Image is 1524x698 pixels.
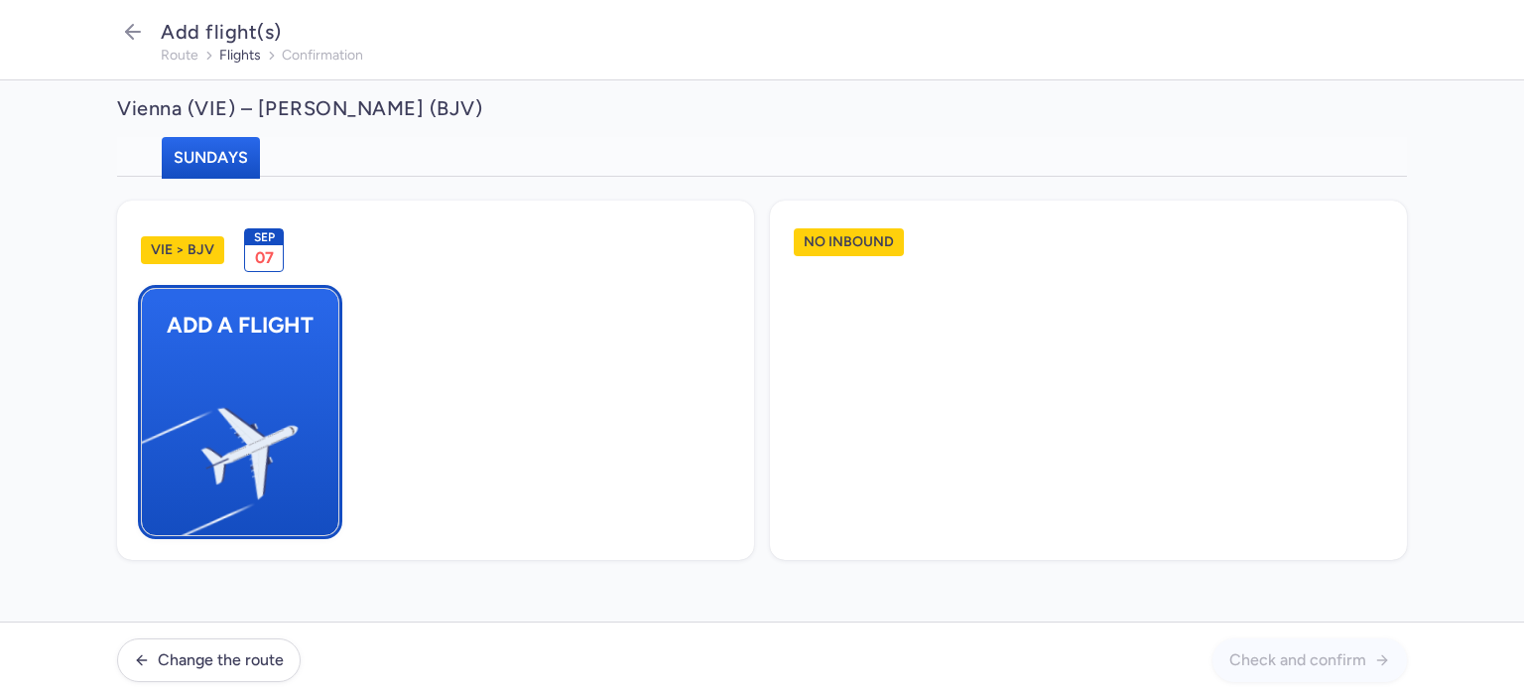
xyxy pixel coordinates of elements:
span: Add flight(s) [161,20,282,44]
span: Check and confirm [1229,651,1366,669]
button: Change the route [117,638,301,682]
button: confirmation [282,48,363,64]
button: Add a flightPlane Illustration [141,288,339,536]
span: Sep [254,230,275,244]
h1: VIE > BJV [141,236,224,264]
span: Sundays [174,148,248,167]
span: Add a flight [142,289,338,361]
button: Check and confirm [1212,638,1407,682]
h2: Vienna (VIE) – [PERSON_NAME] (BJV) [117,80,1407,137]
h1: No inbound [794,228,904,256]
span: 07 [255,248,274,267]
span: Change the route [158,651,284,669]
button: flights [219,48,261,64]
button: route [161,48,198,64]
